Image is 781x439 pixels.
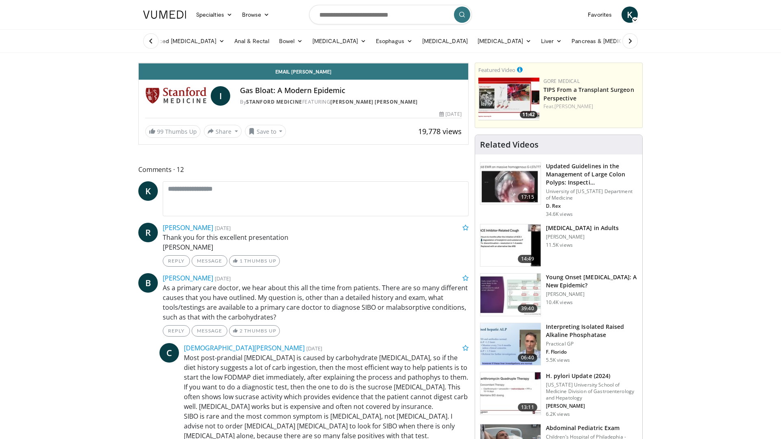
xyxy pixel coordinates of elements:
[163,283,469,322] p: As a primary care doctor, we hear about this all the time from patients. There are so many differ...
[192,325,227,337] a: Message
[192,255,227,267] a: Message
[215,275,231,282] small: [DATE]
[246,98,302,105] a: Stanford Medicine
[306,345,322,352] small: [DATE]
[139,63,468,80] a: Email [PERSON_NAME]
[546,234,619,240] p: [PERSON_NAME]
[622,7,638,23] a: K
[546,273,637,289] h3: Young Onset [MEDICAL_DATA]: A New Epidemic?
[418,126,462,136] span: 19,778 views
[145,86,207,106] img: Stanford Medicine
[143,11,186,19] img: VuMedi Logo
[480,273,637,316] a: 39:40 Young Onset [MEDICAL_DATA]: A New Epidemic? [PERSON_NAME] 10.4K views
[245,125,286,138] button: Save to
[240,328,243,334] span: 2
[417,33,473,49] a: [MEDICAL_DATA]
[480,140,539,150] h4: Related Videos
[184,343,305,352] a: [DEMOGRAPHIC_DATA][PERSON_NAME]
[371,33,417,49] a: Esophagus
[546,299,573,306] p: 10.4K views
[518,255,537,263] span: 14:49
[229,33,274,49] a: Anal & Rectal
[480,224,541,267] img: 11950cd4-d248-4755-8b98-ec337be04c84.150x105_q85_crop-smart_upscale.jpg
[240,86,461,95] h4: Gas Bloat: A Modern Epidemic
[546,382,637,401] p: [US_STATE] University School of Medicine Division of Gastroenterology and Hepatology
[159,343,179,363] a: C
[518,354,537,362] span: 06:40
[204,125,242,138] button: Share
[546,403,637,409] p: [PERSON_NAME]
[330,98,418,105] a: [PERSON_NAME] [PERSON_NAME]
[478,66,515,74] small: Featured Video
[138,164,469,175] span: Comments 12
[163,233,469,252] p: Thank you for this excellent presentation [PERSON_NAME]
[163,255,190,267] a: Reply
[546,188,637,201] p: University of [US_STATE] Department of Medicine
[480,274,541,316] img: b23cd043-23fa-4b3f-b698-90acdd47bf2e.150x105_q85_crop-smart_upscale.jpg
[215,224,231,232] small: [DATE]
[518,304,537,313] span: 39:40
[237,7,275,23] a: Browse
[546,411,570,417] p: 6.2K views
[546,162,637,187] h3: Updated Guidelines in the Management of Large Colon Polyps: Inspecti…
[546,211,573,217] p: 34.6K views
[546,323,637,339] h3: Interpreting Isolated Raised Alkaline Phosphatase
[157,128,164,135] span: 99
[191,7,237,23] a: Specialties
[536,33,567,49] a: Liver
[543,78,580,85] a: Gore Medical
[546,357,570,363] p: 5.5K views
[274,33,308,49] a: Bowel
[480,162,637,217] a: 17:15 Updated Guidelines in the Management of Large Colon Polyps: Inspecti… University of [US_STA...
[478,78,539,120] img: 4003d3dc-4d84-4588-a4af-bb6b84f49ae6.150x105_q85_crop-smart_upscale.jpg
[308,33,371,49] a: [MEDICAL_DATA]
[473,33,536,49] a: [MEDICAL_DATA]
[229,325,280,337] a: 2 Thumbs Up
[229,255,280,267] a: 1 Thumbs Up
[546,424,637,432] h3: Abdominal Pediatric Exam
[546,242,573,248] p: 11.5K views
[309,5,472,24] input: Search topics, interventions
[163,223,213,232] a: [PERSON_NAME]
[546,291,637,298] p: [PERSON_NAME]
[480,323,541,365] img: 6a4ee52d-0f16-480d-a1b4-8187386ea2ed.150x105_q85_crop-smart_upscale.jpg
[546,203,637,209] p: D. Rex
[240,258,243,264] span: 1
[546,341,637,347] p: Practical GP
[543,103,639,110] div: Feat.
[554,103,593,110] a: [PERSON_NAME]
[546,349,637,355] p: F. Florido
[518,193,537,201] span: 17:15
[163,325,190,337] a: Reply
[480,224,637,267] a: 14:49 [MEDICAL_DATA] in Adults [PERSON_NAME] 11.5K views
[567,33,662,49] a: Pancreas & [MEDICAL_DATA]
[138,273,158,293] a: B
[546,372,637,380] h3: H. pylori Update (2024)
[480,372,541,415] img: 94cbdef1-8024-4923-aeed-65cc31b5ce88.150x105_q85_crop-smart_upscale.jpg
[439,111,461,118] div: [DATE]
[480,372,637,417] a: 13:11 H. pylori Update (2024) [US_STATE] University School of Medicine Division of Gastroenterolo...
[583,7,617,23] a: Favorites
[518,403,537,411] span: 13:11
[240,98,461,106] div: By FEATURING
[211,86,230,106] a: I
[480,323,637,366] a: 06:40 Interpreting Isolated Raised Alkaline Phosphatase Practical GP F. Florido 5.5K views
[163,274,213,283] a: [PERSON_NAME]
[478,78,539,120] a: 11:42
[138,33,229,49] a: Advanced [MEDICAL_DATA]
[138,223,158,242] a: R
[138,181,158,201] a: K
[145,125,201,138] a: 99 Thumbs Up
[546,224,619,232] h3: [MEDICAL_DATA] in Adults
[480,163,541,205] img: dfcfcb0d-b871-4e1a-9f0c-9f64970f7dd8.150x105_q85_crop-smart_upscale.jpg
[520,111,537,118] span: 11:42
[543,86,634,102] a: TIPS From a Transplant Surgeon Perspective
